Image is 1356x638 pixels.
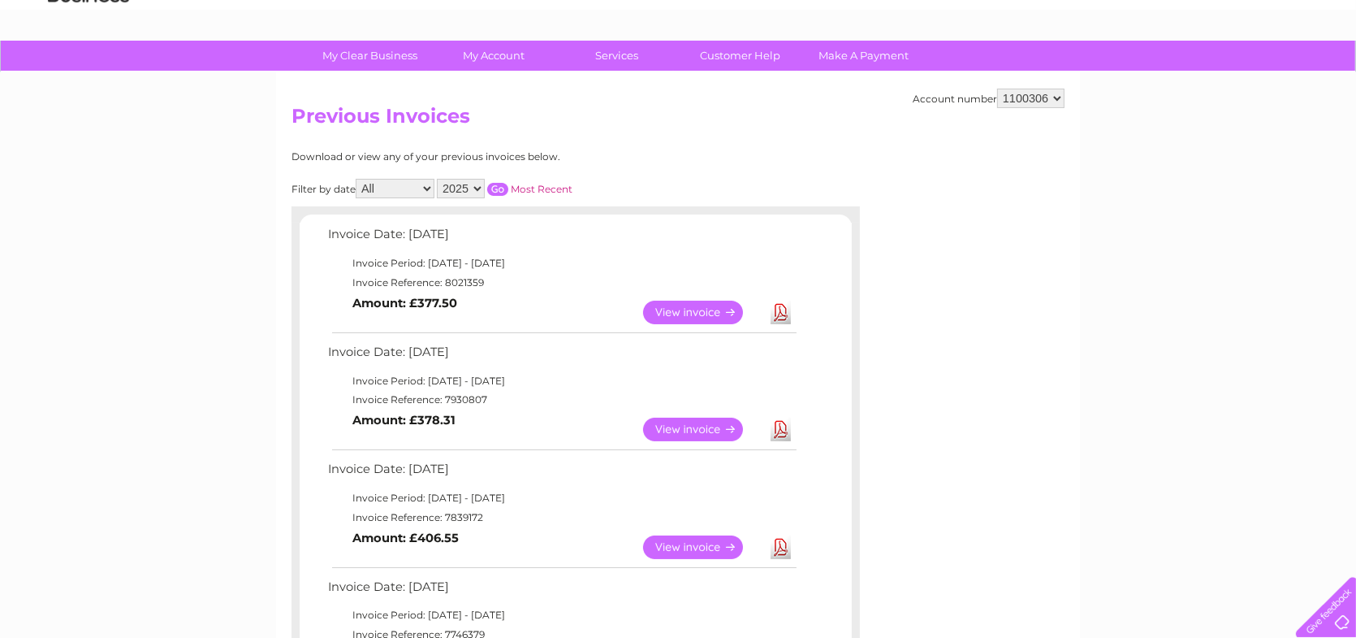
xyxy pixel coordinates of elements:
[771,536,791,559] a: Download
[643,301,762,324] a: View
[324,508,799,527] td: Invoice Reference: 7839172
[324,273,799,293] td: Invoice Reference: 8021359
[324,254,799,273] td: Invoice Period: [DATE] - [DATE]
[674,41,808,71] a: Customer Help
[427,41,561,71] a: My Account
[324,576,799,606] td: Invoice Date: [DATE]
[1111,69,1147,81] a: Energy
[324,458,799,488] td: Invoice Date: [DATE]
[771,301,791,324] a: Download
[797,41,931,71] a: Make A Payment
[913,89,1065,108] div: Account number
[324,390,799,410] td: Invoice Reference: 7930807
[291,179,718,198] div: Filter by date
[304,41,438,71] a: My Clear Business
[1070,69,1101,81] a: Water
[1215,69,1238,81] a: Blog
[1302,69,1341,81] a: Log out
[643,418,762,441] a: View
[511,183,572,195] a: Most Recent
[352,413,456,428] b: Amount: £378.31
[352,531,459,545] b: Amount: £406.55
[324,341,799,371] td: Invoice Date: [DATE]
[291,151,718,163] div: Download or view any of your previous invoices below.
[771,418,791,441] a: Download
[324,605,799,625] td: Invoice Period: [DATE] - [DATE]
[47,42,130,92] img: logo.png
[1050,8,1162,28] a: 0333 014 3131
[1248,69,1288,81] a: Contact
[324,488,799,508] td: Invoice Period: [DATE] - [DATE]
[1156,69,1205,81] a: Telecoms
[296,9,1063,79] div: Clear Business is a trading name of Verastar Limited (registered in [GEOGRAPHIC_DATA] No. 3667643...
[324,371,799,391] td: Invoice Period: [DATE] - [DATE]
[643,536,762,559] a: View
[352,296,457,310] b: Amount: £377.50
[291,105,1065,136] h2: Previous Invoices
[324,224,799,254] td: Invoice Date: [DATE]
[551,41,684,71] a: Services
